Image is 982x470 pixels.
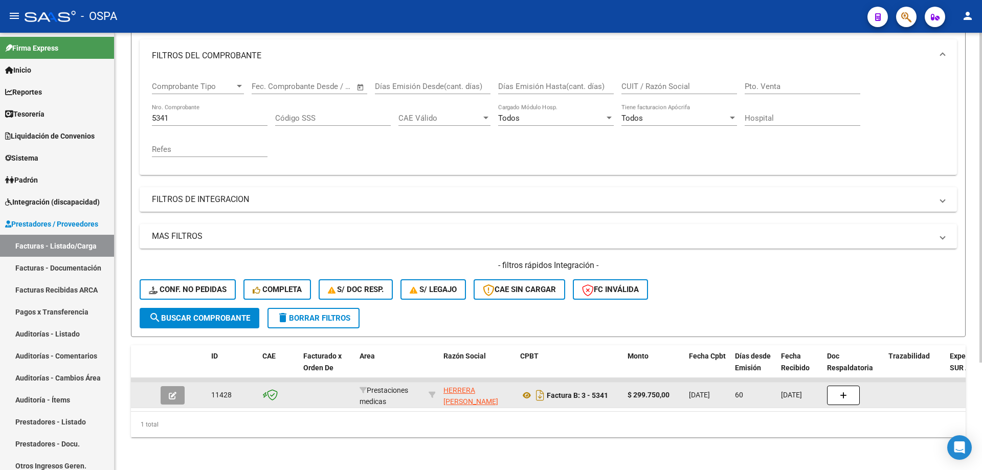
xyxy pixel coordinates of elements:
[483,285,556,294] span: CAE SIN CARGAR
[735,352,771,372] span: Días desde Emisión
[319,279,393,300] button: S/ Doc Resp.
[299,345,355,390] datatable-header-cell: Facturado x Orden De
[211,391,232,399] span: 11428
[689,352,726,360] span: Fecha Cpbt
[547,391,608,399] strong: Factura B: 3 - 5341
[149,285,227,294] span: Conf. no pedidas
[685,345,731,390] datatable-header-cell: Fecha Cpbt
[5,218,98,230] span: Prestadores / Proveedores
[140,279,236,300] button: Conf. no pedidas
[355,81,367,93] button: Open calendar
[777,345,823,390] datatable-header-cell: Fecha Recibido
[140,187,957,212] mat-expansion-panel-header: FILTROS DE INTEGRACION
[252,82,293,91] input: Fecha inicio
[735,391,743,399] span: 60
[302,82,352,91] input: Fecha fin
[152,82,235,91] span: Comprobante Tipo
[81,5,117,28] span: - OSPA
[149,311,161,324] mat-icon: search
[140,308,259,328] button: Buscar Comprobante
[888,352,930,360] span: Trazabilidad
[211,352,218,360] span: ID
[474,279,565,300] button: CAE SIN CARGAR
[781,352,810,372] span: Fecha Recibido
[140,39,957,72] mat-expansion-panel-header: FILTROS DEL COMPROBANTE
[5,86,42,98] span: Reportes
[277,314,350,323] span: Borrar Filtros
[360,386,408,406] span: Prestaciones medicas
[152,194,932,205] mat-panel-title: FILTROS DE INTEGRACION
[731,345,777,390] datatable-header-cell: Días desde Emisión
[5,130,95,142] span: Liquidación de Convenios
[443,386,498,406] span: HERRERA [PERSON_NAME]
[623,345,685,390] datatable-header-cell: Monto
[443,385,512,406] div: 23171896924
[827,352,873,372] span: Doc Respaldatoria
[443,352,486,360] span: Razón Social
[149,314,250,323] span: Buscar Comprobante
[439,345,516,390] datatable-header-cell: Razón Social
[355,345,425,390] datatable-header-cell: Area
[398,114,481,123] span: CAE Válido
[582,285,639,294] span: FC Inválida
[823,345,884,390] datatable-header-cell: Doc Respaldatoria
[152,50,932,61] mat-panel-title: FILTROS DEL COMPROBANTE
[516,345,623,390] datatable-header-cell: CPBT
[947,435,972,460] div: Open Intercom Messenger
[258,345,299,390] datatable-header-cell: CAE
[131,412,966,437] div: 1 total
[5,174,38,186] span: Padrón
[520,352,539,360] span: CPBT
[152,231,932,242] mat-panel-title: MAS FILTROS
[573,279,648,300] button: FC Inválida
[243,279,311,300] button: Completa
[303,352,342,372] span: Facturado x Orden De
[8,10,20,22] mat-icon: menu
[410,285,457,294] span: S/ legajo
[689,391,710,399] span: [DATE]
[267,308,360,328] button: Borrar Filtros
[533,387,547,404] i: Descargar documento
[253,285,302,294] span: Completa
[621,114,643,123] span: Todos
[400,279,466,300] button: S/ legajo
[328,285,384,294] span: S/ Doc Resp.
[140,260,957,271] h4: - filtros rápidos Integración -
[5,152,38,164] span: Sistema
[884,345,946,390] datatable-header-cell: Trazabilidad
[498,114,520,123] span: Todos
[277,311,289,324] mat-icon: delete
[628,352,649,360] span: Monto
[5,108,44,120] span: Tesorería
[781,391,802,399] span: [DATE]
[360,352,375,360] span: Area
[962,10,974,22] mat-icon: person
[140,224,957,249] mat-expansion-panel-header: MAS FILTROS
[140,72,957,175] div: FILTROS DEL COMPROBANTE
[207,345,258,390] datatable-header-cell: ID
[628,391,669,399] strong: $ 299.750,00
[262,352,276,360] span: CAE
[5,64,31,76] span: Inicio
[5,196,100,208] span: Integración (discapacidad)
[5,42,58,54] span: Firma Express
